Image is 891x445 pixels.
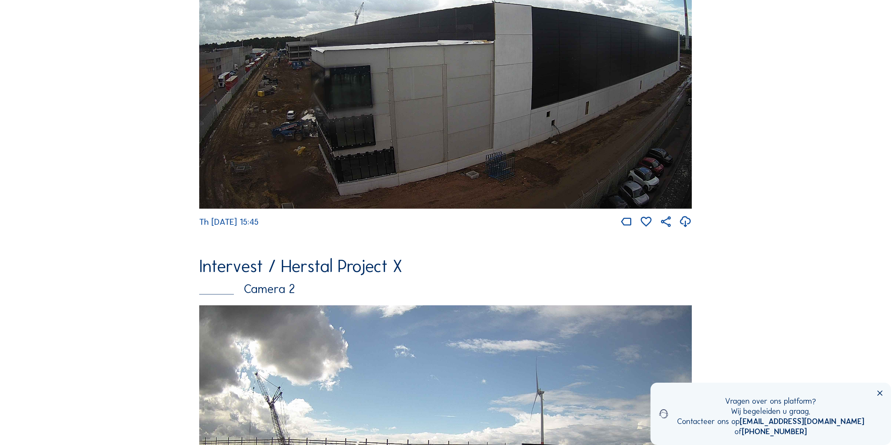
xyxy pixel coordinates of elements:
[742,427,807,436] a: [PHONE_NUMBER]
[677,396,864,406] div: Vragen over ons platform?
[659,396,668,432] img: operator
[677,416,864,426] div: Contacteer ons op
[199,258,692,275] div: Intervest / Herstal Project X
[677,406,864,416] div: Wij begeleiden u graag.
[199,283,692,295] div: Camera 2
[677,426,864,437] div: of
[199,216,259,227] span: Th [DATE] 15:45
[740,417,864,426] a: [EMAIL_ADDRESS][DOMAIN_NAME]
